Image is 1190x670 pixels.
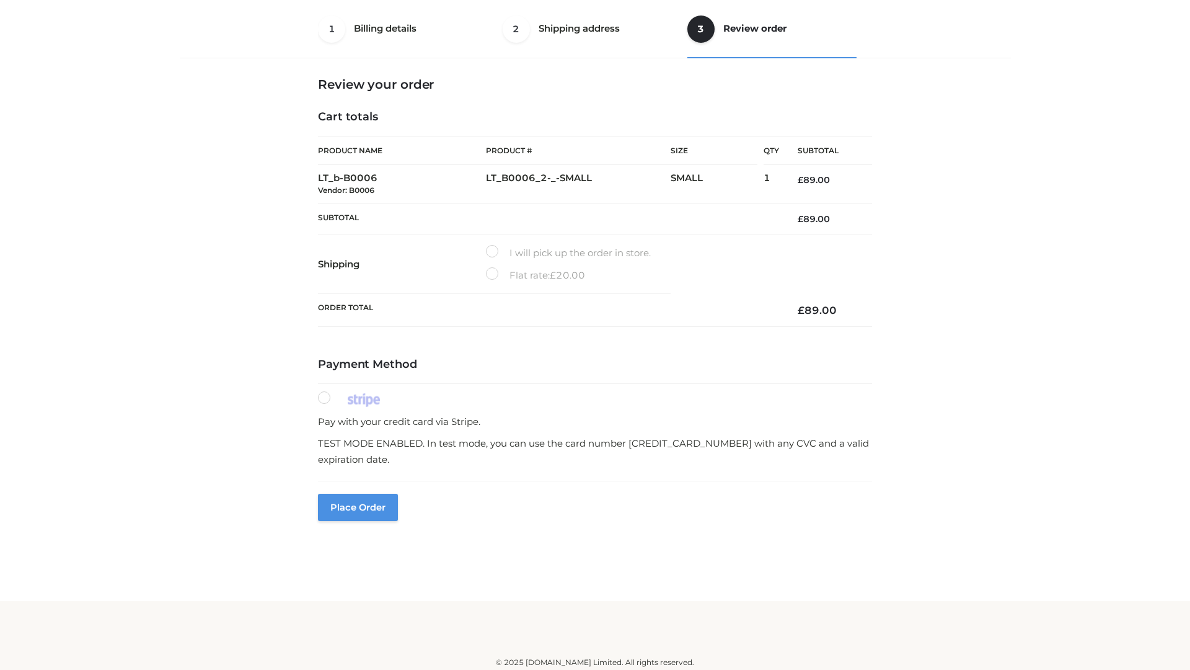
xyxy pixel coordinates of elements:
small: Vendor: B0006 [318,185,374,195]
span: £ [798,213,803,225]
bdi: 89.00 [798,213,830,225]
div: © 2025 [DOMAIN_NAME] Limited. All rights reserved. [184,656,1006,669]
h4: Payment Method [318,358,872,372]
label: Flat rate: [486,267,585,284]
button: Place order [318,494,398,521]
th: Qty [764,136,779,165]
th: Shipping [318,234,486,294]
th: Order Total [318,294,779,327]
td: 1 [764,165,779,204]
p: TEST MODE ENABLED. In test mode, you can use the card number [CREDIT_CARD_NUMBER] with any CVC an... [318,435,872,467]
span: £ [798,304,804,316]
h4: Cart totals [318,110,872,124]
td: SMALL [671,165,764,204]
th: Subtotal [779,137,872,165]
h3: Review your order [318,77,872,92]
span: £ [798,174,803,185]
td: LT_b-B0006 [318,165,486,204]
span: £ [550,269,556,281]
bdi: 89.00 [798,304,837,316]
th: Size [671,137,757,165]
th: Subtotal [318,203,779,234]
label: I will pick up the order in store. [486,245,651,261]
th: Product # [486,136,671,165]
td: LT_B0006_2-_-SMALL [486,165,671,204]
bdi: 89.00 [798,174,830,185]
th: Product Name [318,136,486,165]
p: Pay with your credit card via Stripe. [318,414,872,430]
bdi: 20.00 [550,269,585,281]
